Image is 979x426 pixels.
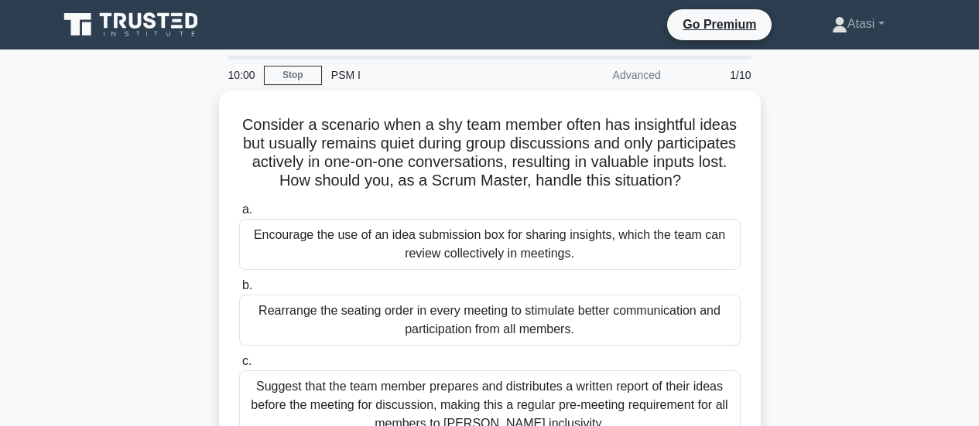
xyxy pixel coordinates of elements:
[239,219,741,270] div: Encourage the use of an idea submission box for sharing insights, which the team can review colle...
[673,15,765,34] a: Go Premium
[535,60,670,90] div: Advanced
[322,60,535,90] div: PSM I
[795,9,922,39] a: Atasi
[242,203,252,216] span: a.
[242,354,252,367] span: c.
[264,66,322,85] a: Stop
[238,115,742,191] h5: Consider a scenario when a shy team member often has insightful ideas but usually remains quiet d...
[670,60,761,90] div: 1/10
[242,278,252,291] span: b.
[239,295,741,346] div: Rearrange the seating order in every meeting to stimulate better communication and participation ...
[219,60,264,90] div: 10:00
